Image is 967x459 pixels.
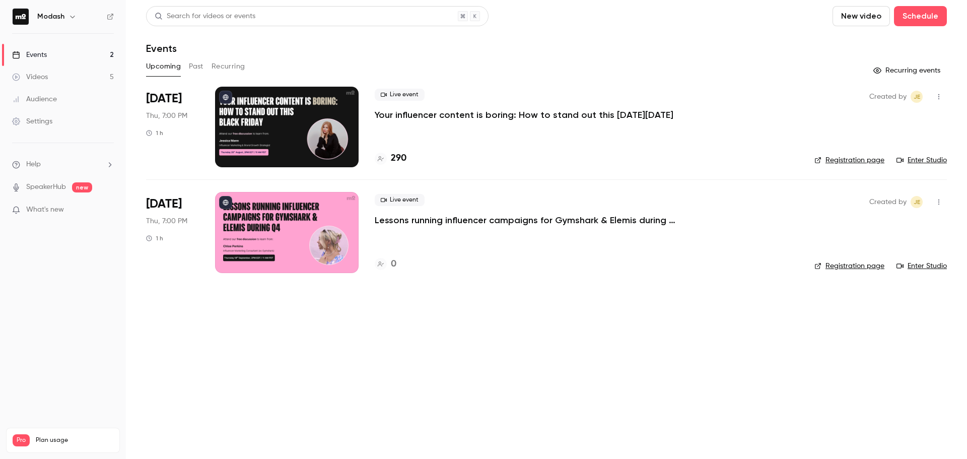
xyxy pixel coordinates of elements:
[26,159,41,170] span: Help
[896,155,947,165] a: Enter Studio
[102,206,114,215] iframe: Noticeable Trigger
[375,194,425,206] span: Live event
[146,42,177,54] h1: Events
[375,214,677,226] a: Lessons running influencer campaigns for Gymshark & Elemis during Q4
[869,62,947,79] button: Recurring events
[914,196,920,208] span: JE
[212,58,245,75] button: Recurring
[12,159,114,170] li: help-dropdown-opener
[375,89,425,101] span: Live event
[914,91,920,103] span: JE
[391,257,396,271] h4: 0
[12,50,47,60] div: Events
[814,261,884,271] a: Registration page
[375,152,406,165] a: 290
[894,6,947,26] button: Schedule
[375,109,673,121] a: Your influencer content is boring: How to stand out this [DATE][DATE]
[13,434,30,446] span: Pro
[146,91,182,107] span: [DATE]
[155,11,255,22] div: Search for videos or events
[146,87,199,167] div: Aug 28 Thu, 7:00 PM (Europe/London)
[37,12,64,22] h6: Modash
[911,91,923,103] span: Jack Eaton
[146,234,163,242] div: 1 h
[13,9,29,25] img: Modash
[911,196,923,208] span: Jack Eaton
[869,91,907,103] span: Created by
[146,196,182,212] span: [DATE]
[72,182,92,192] span: new
[833,6,890,26] button: New video
[12,116,52,126] div: Settings
[375,257,396,271] a: 0
[814,155,884,165] a: Registration page
[36,436,113,444] span: Plan usage
[146,111,187,121] span: Thu, 7:00 PM
[391,152,406,165] h4: 290
[146,192,199,273] div: Sep 18 Thu, 7:00 PM (Europe/London)
[12,72,48,82] div: Videos
[146,216,187,226] span: Thu, 7:00 PM
[146,129,163,137] div: 1 h
[189,58,203,75] button: Past
[146,58,181,75] button: Upcoming
[12,94,57,104] div: Audience
[896,261,947,271] a: Enter Studio
[26,205,64,215] span: What's new
[26,182,66,192] a: SpeakerHub
[869,196,907,208] span: Created by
